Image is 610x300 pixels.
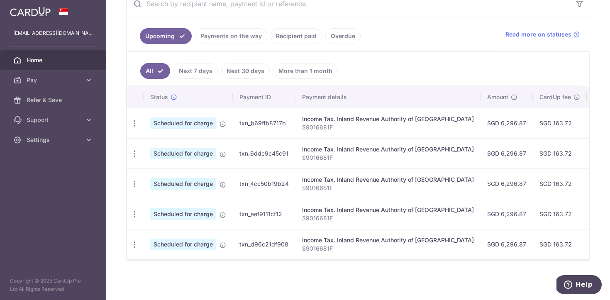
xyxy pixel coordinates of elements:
[27,136,81,144] span: Settings
[481,199,533,229] td: SGD 6,296.87
[481,229,533,259] td: SGD 6,296.87
[481,168,533,199] td: SGD 6,296.87
[325,28,361,44] a: Overdue
[10,7,51,17] img: CardUp
[140,28,192,44] a: Upcoming
[150,117,216,129] span: Scheduled for charge
[302,184,474,192] p: S9016681F
[271,28,322,44] a: Recipient paid
[481,108,533,138] td: SGD 6,296.87
[505,30,571,39] span: Read more on statuses
[302,115,474,123] div: Income Tax. Inland Revenue Authority of [GEOGRAPHIC_DATA]
[295,86,481,108] th: Payment details
[150,208,216,220] span: Scheduled for charge
[302,145,474,154] div: Income Tax. Inland Revenue Authority of [GEOGRAPHIC_DATA]
[487,93,508,101] span: Amount
[273,63,338,79] a: More than 1 month
[533,229,587,259] td: SGD 163.72
[533,108,587,138] td: SGD 163.72
[539,93,571,101] span: CardUp fee
[150,178,216,190] span: Scheduled for charge
[233,86,295,108] th: Payment ID
[302,244,474,253] p: S9016681F
[302,214,474,222] p: S9016681F
[233,229,295,259] td: txn_d96c21df908
[221,63,270,79] a: Next 30 days
[533,138,587,168] td: SGD 163.72
[481,138,533,168] td: SGD 6,296.87
[302,154,474,162] p: S9016681F
[302,176,474,184] div: Income Tax. Inland Revenue Authority of [GEOGRAPHIC_DATA]
[302,123,474,132] p: S9016681F
[150,93,168,101] span: Status
[533,199,587,229] td: SGD 163.72
[140,63,170,79] a: All
[233,199,295,229] td: txn_aef9111cf12
[27,96,81,104] span: Refer & Save
[13,29,93,37] p: [EMAIL_ADDRESS][DOMAIN_NAME]
[233,138,295,168] td: txn_6ddc9c45c91
[27,116,81,124] span: Support
[505,30,580,39] a: Read more on statuses
[533,168,587,199] td: SGD 163.72
[150,239,216,250] span: Scheduled for charge
[302,206,474,214] div: Income Tax. Inland Revenue Authority of [GEOGRAPHIC_DATA]
[27,76,81,84] span: Pay
[195,28,267,44] a: Payments on the way
[233,168,295,199] td: txn_4cc50b19b24
[27,56,81,64] span: Home
[173,63,218,79] a: Next 7 days
[150,148,216,159] span: Scheduled for charge
[302,236,474,244] div: Income Tax. Inland Revenue Authority of [GEOGRAPHIC_DATA]
[556,275,602,296] iframe: Opens a widget where you can find more information
[233,108,295,138] td: txn_b69ffb8717b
